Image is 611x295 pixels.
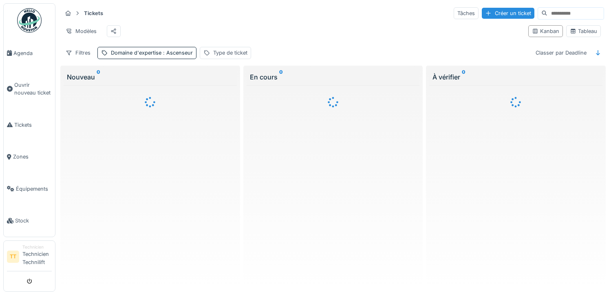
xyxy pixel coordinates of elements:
li: TT [7,251,19,263]
div: Modèles [62,25,100,37]
div: Filtres [62,47,94,59]
a: Agenda [4,37,55,69]
span: : Ascenseur [161,50,193,56]
span: Équipements [16,185,52,193]
a: Zones [4,141,55,173]
div: À vérifier [432,72,599,82]
sup: 0 [462,72,465,82]
span: Agenda [13,49,52,57]
li: Technicien Technilift [22,244,52,269]
img: Badge_color-CXgf-gQk.svg [17,8,42,33]
a: Équipements [4,173,55,205]
div: En cours [250,72,417,82]
a: Stock [4,205,55,237]
div: Tâches [454,7,479,19]
a: TT TechnicienTechnicien Technilift [7,244,52,271]
span: Tickets [14,121,52,129]
div: Créer un ticket [482,8,534,19]
div: Type de ticket [213,49,247,57]
div: Technicien [22,244,52,250]
strong: Tickets [81,9,106,17]
sup: 0 [279,72,283,82]
span: Ouvrir nouveau ticket [14,81,52,97]
a: Ouvrir nouveau ticket [4,69,55,109]
div: Classer par Deadline [532,47,590,59]
sup: 0 [97,72,100,82]
span: Zones [13,153,52,161]
div: Tableau [570,27,597,35]
div: Kanban [532,27,559,35]
div: Domaine d'expertise [111,49,193,57]
a: Tickets [4,109,55,141]
div: Nouveau [67,72,234,82]
span: Stock [15,217,52,225]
